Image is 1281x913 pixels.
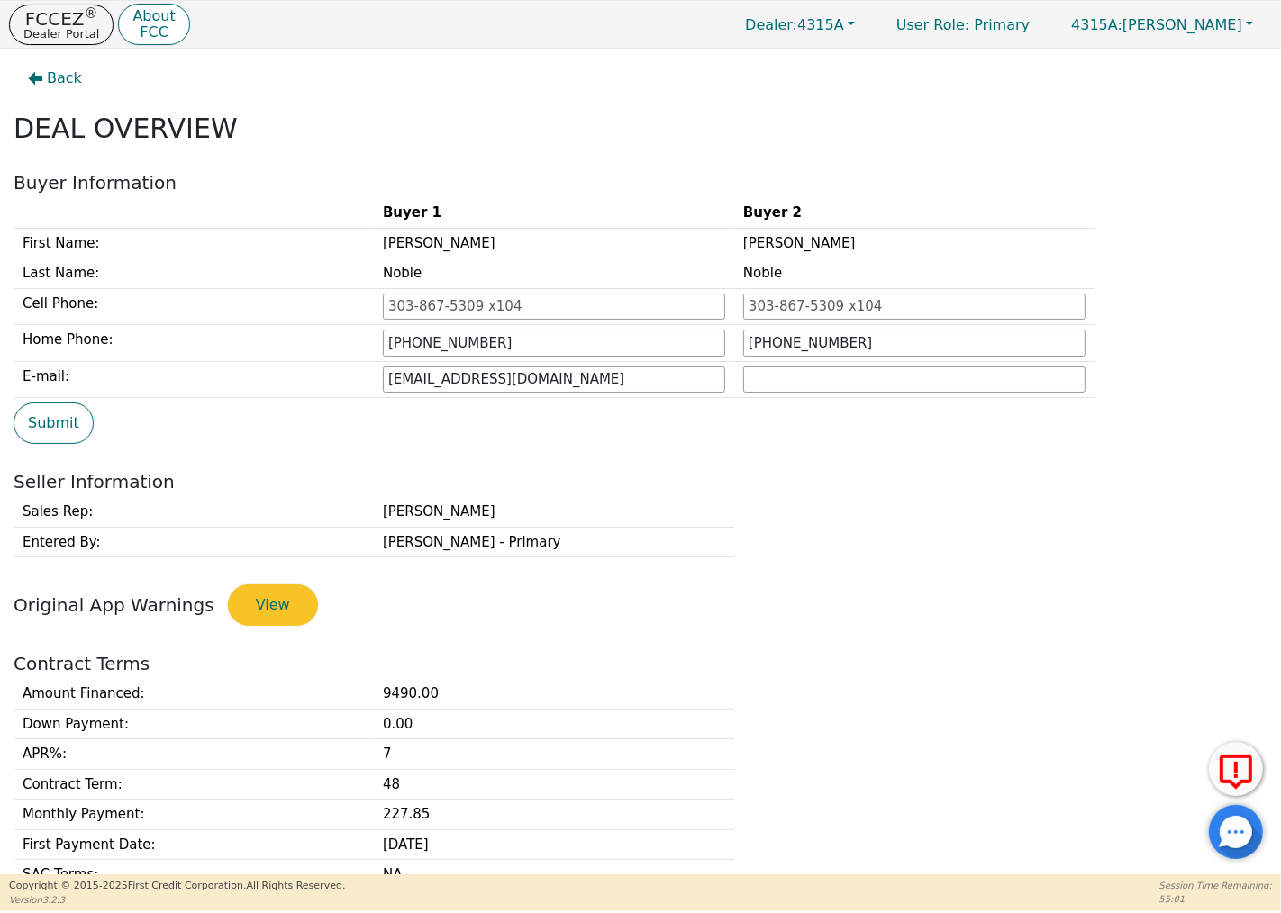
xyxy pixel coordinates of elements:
p: About [132,9,175,23]
td: [PERSON_NAME] [374,228,734,258]
td: SAC Terms : [14,860,374,890]
sup: ® [85,5,98,22]
td: Amount Financed : [14,679,374,709]
td: E-mail: [14,361,374,398]
span: [PERSON_NAME] [1071,16,1242,33]
button: FCCEZ®Dealer Portal [9,5,114,45]
input: 303-867-5309 x104 [383,330,725,357]
button: View [228,584,318,626]
td: Sales Rep: [14,497,374,527]
p: FCCEZ [23,10,99,28]
input: 303-867-5309 x104 [743,330,1086,357]
p: Version 3.2.3 [9,893,345,907]
button: Back [14,58,96,99]
input: 303-867-5309 x104 [383,294,725,321]
span: Original App Warnings [14,594,214,616]
p: Dealer Portal [23,28,99,40]
button: 4315A:[PERSON_NAME] [1052,11,1272,39]
td: Contract Term : [14,769,374,800]
span: Back [47,68,82,89]
h2: Buyer Information [14,172,1267,194]
td: Down Payment : [14,709,374,739]
td: Monthly Payment : [14,800,374,830]
th: Buyer 1 [374,198,734,228]
td: 7 [374,739,734,770]
h2: DEAL OVERVIEW [14,113,1267,145]
td: [DATE] [374,829,734,860]
h2: Contract Terms [14,653,1267,674]
td: 227.85 [374,800,734,830]
th: Buyer 2 [734,198,1095,228]
td: Noble [734,258,1095,289]
input: 303-867-5309 x104 [743,294,1086,321]
td: [PERSON_NAME] - Primary [374,527,734,557]
p: FCC [132,25,175,40]
button: Submit [14,402,94,444]
td: APR% : [14,739,374,770]
td: First Payment Date : [14,829,374,860]
td: 0.00 [374,709,734,739]
a: User Role: Primary [878,7,1048,42]
p: 55:01 [1159,892,1272,906]
td: [PERSON_NAME] [734,228,1095,258]
td: 9490.00 [374,679,734,709]
span: 4315A: [1071,16,1122,33]
button: AboutFCC [118,4,189,46]
td: NA [374,860,734,890]
td: Entered By: [14,527,374,557]
td: Last Name: [14,258,374,289]
p: Session Time Remaining: [1159,879,1272,892]
td: 48 [374,769,734,800]
td: Cell Phone: [14,288,374,325]
button: Report Error to FCC [1209,742,1263,796]
span: Dealer: [745,16,797,33]
p: Copyright © 2015- 2025 First Credit Corporation. [9,879,345,894]
span: All Rights Reserved. [246,880,345,891]
span: 4315A [745,16,844,33]
span: User Role : [896,16,969,33]
p: Primary [878,7,1048,42]
td: First Name: [14,228,374,258]
td: [PERSON_NAME] [374,497,734,527]
td: Noble [374,258,734,289]
h2: Seller Information [14,471,1267,493]
td: Home Phone: [14,325,374,362]
button: Dealer:4315A [726,11,874,39]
